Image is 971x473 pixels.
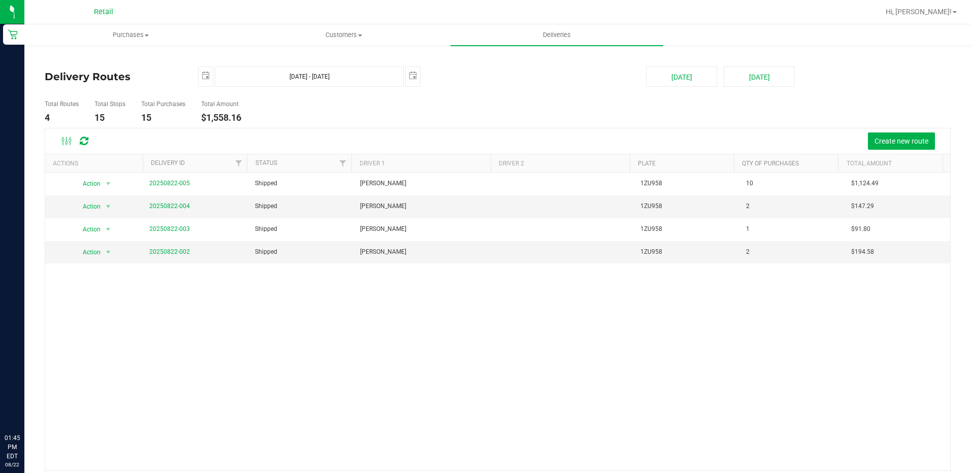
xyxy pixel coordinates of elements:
span: Shipped [255,247,277,257]
span: Shipped [255,201,277,211]
iframe: Resource center [10,392,41,422]
span: Shipped [255,224,277,234]
span: Action [74,245,102,259]
span: Hi, [PERSON_NAME]! [886,8,952,16]
h4: Delivery Routes [45,66,183,87]
a: Customers [237,24,450,46]
span: select [199,67,213,85]
span: 1ZU958 [640,179,662,188]
span: $194.58 [851,247,874,257]
th: Driver 2 [491,154,630,172]
a: Deliveries [450,24,663,46]
span: Action [74,199,102,214]
p: 01:45 PM EDT [5,433,20,461]
a: Delivery ID [151,159,185,166]
div: Actions [53,160,139,167]
span: Action [74,222,102,236]
span: select [102,245,115,259]
a: Filter [335,154,351,172]
a: 20250822-002 [149,248,190,255]
span: select [102,222,115,236]
inline-svg: Retail [8,29,18,40]
a: Filter [230,154,247,172]
h5: Total Stops [94,101,125,108]
span: Purchases [25,30,237,40]
h4: 4 [45,113,79,123]
span: $147.29 [851,201,874,211]
button: Create new route [868,132,935,150]
span: Deliveries [529,30,585,40]
span: 1ZU958 [640,201,662,211]
th: Total Amount [838,154,943,172]
span: $91.80 [851,224,870,234]
span: [PERSON_NAME] [360,247,406,257]
h5: Total Routes [45,101,79,108]
span: [PERSON_NAME] [360,201,406,211]
h5: Total Amount [201,101,241,108]
a: Status [255,159,277,166]
p: 08/22 [5,461,20,468]
a: Qty of Purchases [742,160,799,167]
h4: 15 [141,113,185,123]
span: Shipped [255,179,277,188]
span: 1ZU958 [640,224,662,234]
a: Purchases [24,24,237,46]
h4: 15 [94,113,125,123]
span: 2 [746,201,750,211]
span: 1 [746,224,750,234]
a: 20250822-003 [149,225,190,232]
th: Driver 1 [351,154,491,172]
span: 1ZU958 [640,247,662,257]
span: $1,124.49 [851,179,879,188]
button: [DATE] [724,66,795,87]
span: [PERSON_NAME] [360,179,406,188]
button: [DATE] [646,66,717,87]
a: Plate [638,160,656,167]
span: [PERSON_NAME] [360,224,406,234]
span: Customers [238,30,449,40]
span: 10 [746,179,753,188]
span: Create new route [875,137,928,145]
a: 20250822-005 [149,180,190,187]
span: 2 [746,247,750,257]
span: select [406,67,420,85]
span: select [102,177,115,191]
h5: Total Purchases [141,101,185,108]
h4: $1,558.16 [201,113,241,123]
span: Retail [94,8,113,16]
span: select [102,199,115,214]
span: Action [74,177,102,191]
a: 20250822-004 [149,202,190,210]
